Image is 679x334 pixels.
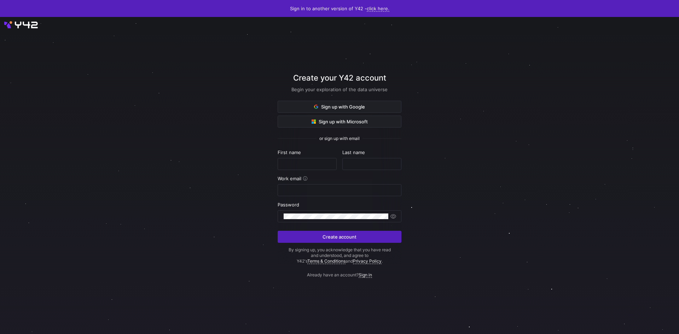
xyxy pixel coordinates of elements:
[278,150,301,155] span: First name
[278,264,401,277] p: Already have an account?
[278,101,401,113] button: Sign up with Google
[278,231,401,243] button: Create account
[323,234,356,240] span: Create account
[342,150,365,155] span: Last name
[278,72,401,101] div: Create your Y42 account
[278,87,401,92] div: Begin your exploration of the data universe
[307,258,346,264] a: Terms & Conditions
[278,247,401,264] p: By signing up, you acknowledge that you have read and understood, and agree to Y42's and .
[319,136,360,141] span: or sign up with email
[367,6,389,12] a: click here.
[353,258,382,264] a: Privacy Policy
[314,104,365,110] span: Sign up with Google
[278,176,301,181] span: Work email
[359,272,372,278] a: Sign in
[312,119,368,124] span: Sign up with Microsoft
[278,116,401,128] button: Sign up with Microsoft
[278,202,299,207] span: Password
